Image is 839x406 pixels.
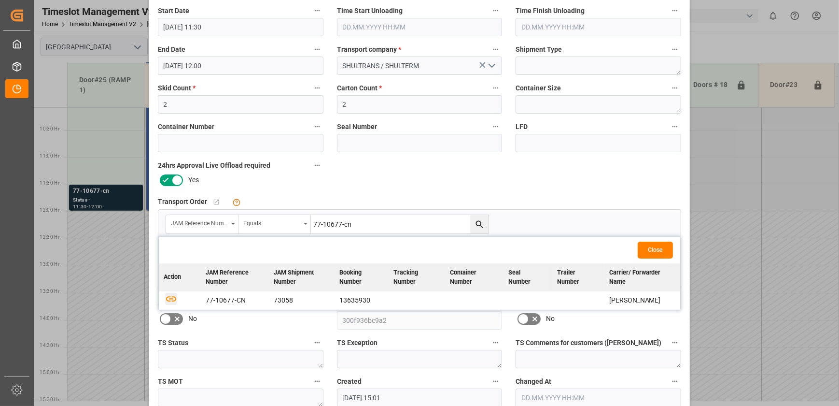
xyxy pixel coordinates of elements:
button: Container Number [311,120,323,133]
span: Time Finish Unloading [516,6,585,16]
button: Container Size [669,82,681,94]
span: No [188,314,197,324]
button: Time Finish Unloading [669,4,681,17]
button: Changed At [669,375,681,388]
span: Carton Count [337,83,382,93]
button: Shipment Type [669,43,681,56]
button: Close [638,242,673,259]
span: Start Date [158,6,189,16]
button: TS Comments for customers ([PERSON_NAME]) [669,336,681,349]
span: Container Size [516,83,561,93]
span: Transport company [337,44,401,55]
button: Carton Count * [489,82,502,94]
span: End Date [158,44,185,55]
th: Trailer Number [552,263,604,291]
th: JAM Shipment Number [269,263,334,291]
input: DD.MM.YYYY HH:MM [158,18,323,36]
button: open menu [166,215,238,233]
button: 24hrs Approval Live Offload required [311,159,323,172]
span: LFD [516,122,528,132]
span: email notification [158,299,212,309]
span: Time Start Unloading [337,6,403,16]
span: TS Status [158,338,188,348]
span: TS MOT [158,377,183,387]
th: Seal Number [503,263,552,291]
button: Skid Count * [311,82,323,94]
span: TS Exception [337,338,378,348]
button: End Date [311,43,323,56]
button: open menu [238,215,311,233]
span: Skid Count [158,83,196,93]
input: DD.MM.YYYY HH:MM [158,57,323,75]
span: Seal Number [337,122,377,132]
span: Created [337,377,362,387]
button: Created [489,375,502,388]
td: 13635930 [335,291,389,310]
span: 24hrs Approval Live Offload required [158,160,270,171]
input: DD.MM.YYYY HH:MM [337,18,503,36]
span: Transport Order [158,197,207,207]
th: Tracking Number [389,263,445,291]
input: DD.MM.YYYY HH:MM [516,18,681,36]
span: Container Number [158,122,214,132]
button: TS MOT [311,375,323,388]
span: No [546,314,555,324]
button: TS Exception [489,336,502,349]
button: Start Date [311,4,323,17]
button: open menu [484,58,499,73]
span: Shipment Type [516,44,562,55]
span: Changed At [516,377,551,387]
button: Transport company * [489,43,502,56]
button: Seal Number [489,120,502,133]
th: Container Number [445,263,503,291]
input: Type to search [311,215,489,233]
button: TS Status [311,336,323,349]
button: LFD [669,120,681,133]
th: JAM Reference Number [201,263,269,291]
td: 77-10677-CN [201,291,269,310]
td: [PERSON_NAME] [604,291,680,310]
span: TS Comments for customers ([PERSON_NAME]) [516,338,661,348]
th: Action [159,263,201,291]
span: Yes [188,175,199,185]
th: Carrier/ Forwarder Name [604,263,680,291]
div: Equals [243,217,300,228]
button: Time Start Unloading [489,4,502,17]
div: JAM Reference Number [171,217,228,228]
button: search button [470,215,489,233]
th: Booking Number [335,263,389,291]
td: 73058 [269,291,334,310]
